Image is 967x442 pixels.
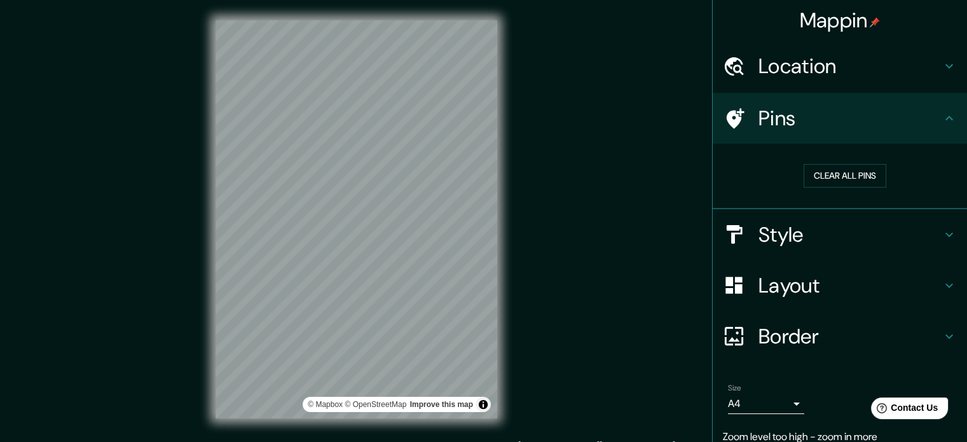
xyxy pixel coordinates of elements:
[713,93,967,144] div: Pins
[758,273,942,298] h4: Layout
[713,209,967,260] div: Style
[713,260,967,311] div: Layout
[713,311,967,362] div: Border
[758,222,942,247] h4: Style
[345,400,406,409] a: OpenStreetMap
[728,394,804,414] div: A4
[728,382,741,393] label: Size
[800,8,881,33] h4: Mappin
[713,41,967,92] div: Location
[870,17,880,27] img: pin-icon.png
[804,164,886,188] button: Clear all pins
[308,400,343,409] a: Mapbox
[758,324,942,349] h4: Border
[758,53,942,79] h4: Location
[758,106,942,131] h4: Pins
[410,400,473,409] a: Map feedback
[854,392,953,428] iframe: Help widget launcher
[476,397,491,412] button: Toggle attribution
[216,20,497,418] canvas: Map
